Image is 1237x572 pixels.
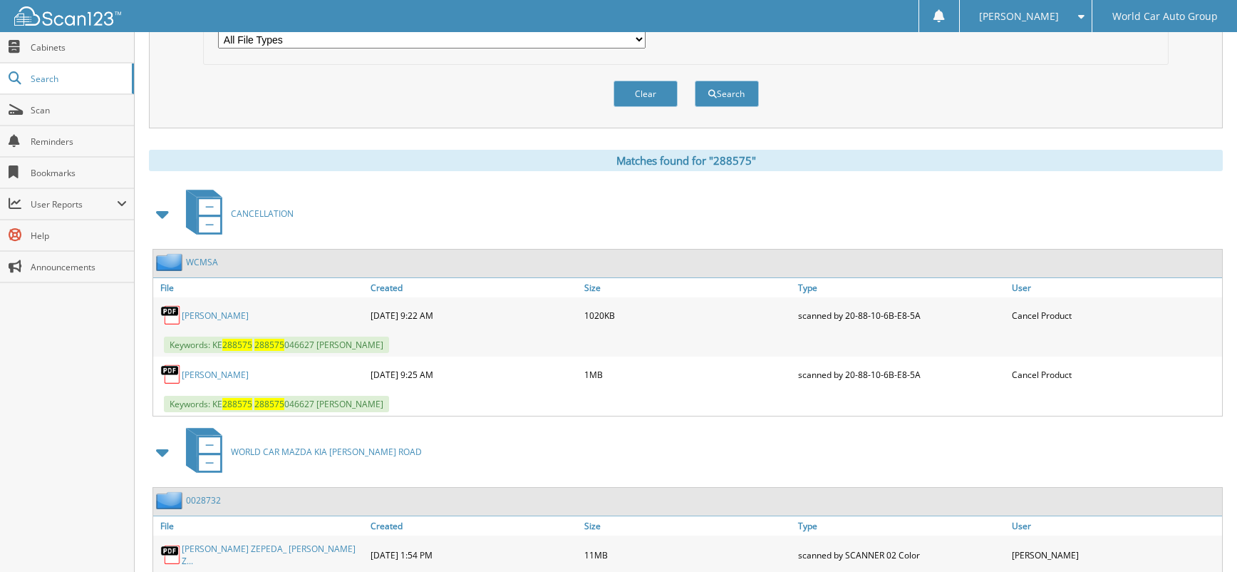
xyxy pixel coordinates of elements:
[581,278,795,297] a: Size
[153,516,367,536] a: File
[177,424,422,480] a: WORLD CAR MAZDA KIA [PERSON_NAME] ROAD
[160,364,182,385] img: PDF.png
[156,253,186,271] img: folder2.png
[367,539,581,571] div: [DATE] 1:54 PM
[367,301,581,330] div: [DATE] 9:22 AM
[164,337,389,353] span: Keywords: KE 046627 [PERSON_NAME]
[795,539,1008,571] div: scanned by SCANNER 02 Color
[186,256,218,268] a: WCMSA
[795,516,1008,536] a: Type
[14,6,121,26] img: scan123-logo-white.svg
[164,396,389,412] span: Keywords: KE 046627 [PERSON_NAME]
[1008,539,1222,571] div: [PERSON_NAME]
[31,167,127,179] span: Bookmarks
[581,539,795,571] div: 11MB
[182,310,249,322] a: [PERSON_NAME]
[31,104,127,116] span: Scan
[31,198,117,210] span: User Reports
[156,491,186,509] img: folder2.png
[254,398,284,410] span: 288575
[182,369,249,381] a: [PERSON_NAME]
[31,230,127,242] span: Help
[367,516,581,536] a: Created
[31,73,125,85] span: Search
[581,301,795,330] div: 1020KB
[31,41,127,53] span: Cabinets
[795,278,1008,297] a: Type
[1008,360,1222,389] div: Cancel Product
[1008,516,1222,536] a: User
[614,81,678,107] button: Clear
[177,185,294,242] a: CANCELLATION
[1008,301,1222,330] div: Cancel Product
[254,339,284,351] span: 288575
[31,136,127,148] span: Reminders
[222,339,252,351] span: 288575
[695,81,759,107] button: Search
[231,446,422,458] span: WORLD CAR MAZDA KIA [PERSON_NAME] ROAD
[367,360,581,389] div: [DATE] 9:25 AM
[367,278,581,297] a: Created
[581,360,795,389] div: 1MB
[186,494,221,506] a: 0028732
[581,516,795,536] a: Size
[222,398,252,410] span: 288575
[182,543,363,567] a: [PERSON_NAME] ZEPEDA_ [PERSON_NAME] Z...
[160,305,182,326] img: PDF.png
[153,278,367,297] a: File
[1112,12,1218,21] span: World Car Auto Group
[795,301,1008,330] div: scanned by 20-88-10-6B-E8-5A
[31,261,127,273] span: Announcements
[149,150,1223,171] div: Matches found for "288575"
[160,544,182,566] img: PDF.png
[1008,278,1222,297] a: User
[231,208,294,220] span: CANCELLATION
[795,360,1008,389] div: scanned by 20-88-10-6B-E8-5A
[1166,504,1237,572] iframe: Chat Widget
[979,12,1059,21] span: [PERSON_NAME]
